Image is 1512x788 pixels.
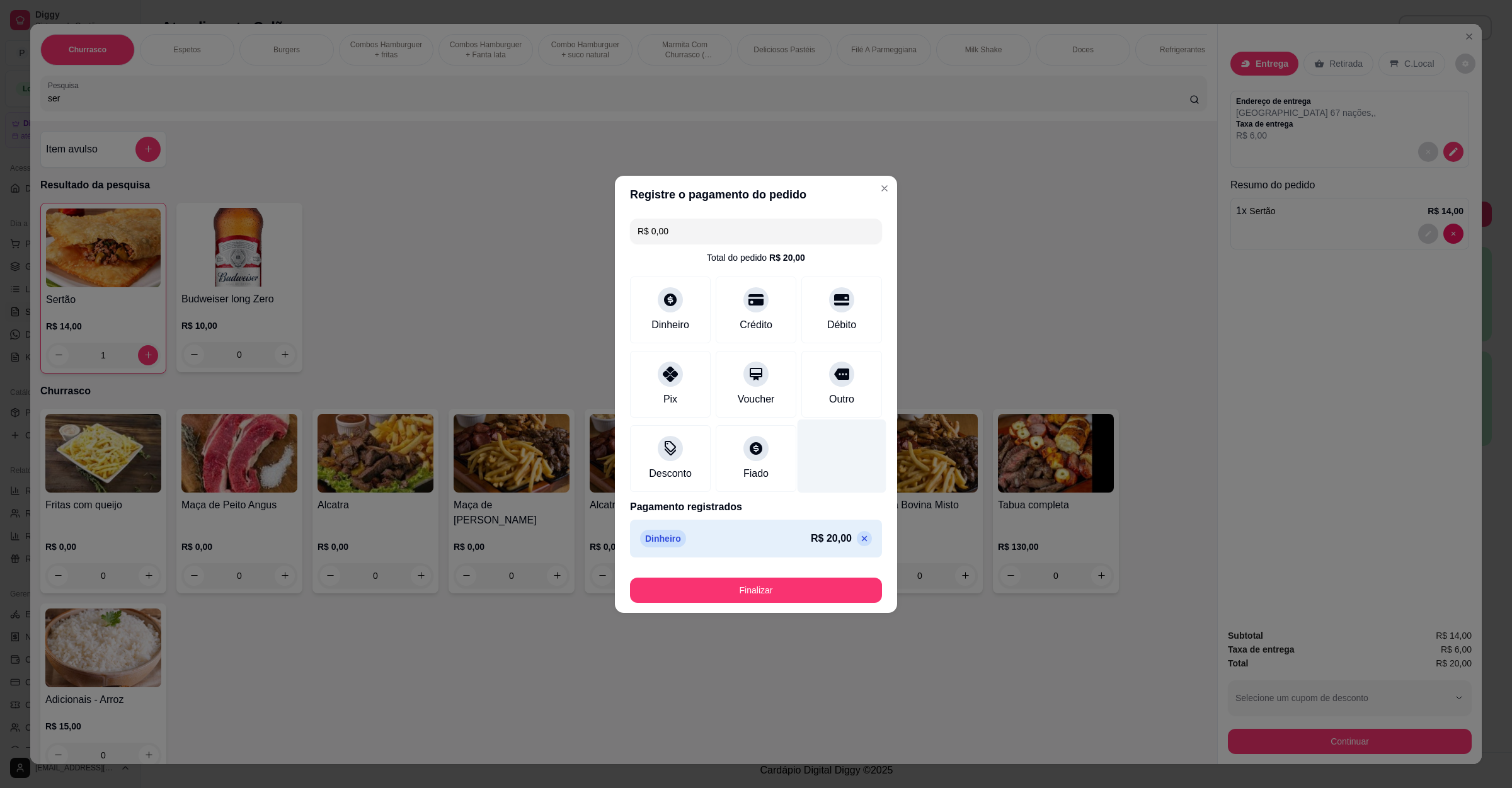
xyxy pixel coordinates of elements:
div: Outro [829,392,854,407]
p: Pagamento registrados [630,500,882,515]
p: R$ 20,00 [811,531,852,546]
div: Fiado [743,466,769,481]
header: Registre o pagamento do pedido [615,176,897,214]
div: Total do pedido [707,251,805,264]
button: Close [874,178,895,198]
div: Voucher [738,392,775,407]
div: R$ 20,00 [769,251,805,264]
button: Finalizar [630,578,882,603]
div: Pix [663,392,677,407]
div: Dinheiro [651,317,689,333]
p: Dinheiro [640,530,686,547]
div: Crédito [740,317,772,333]
div: Desconto [649,466,692,481]
input: Ex.: hambúrguer de cordeiro [638,219,874,244]
div: Débito [827,317,856,333]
